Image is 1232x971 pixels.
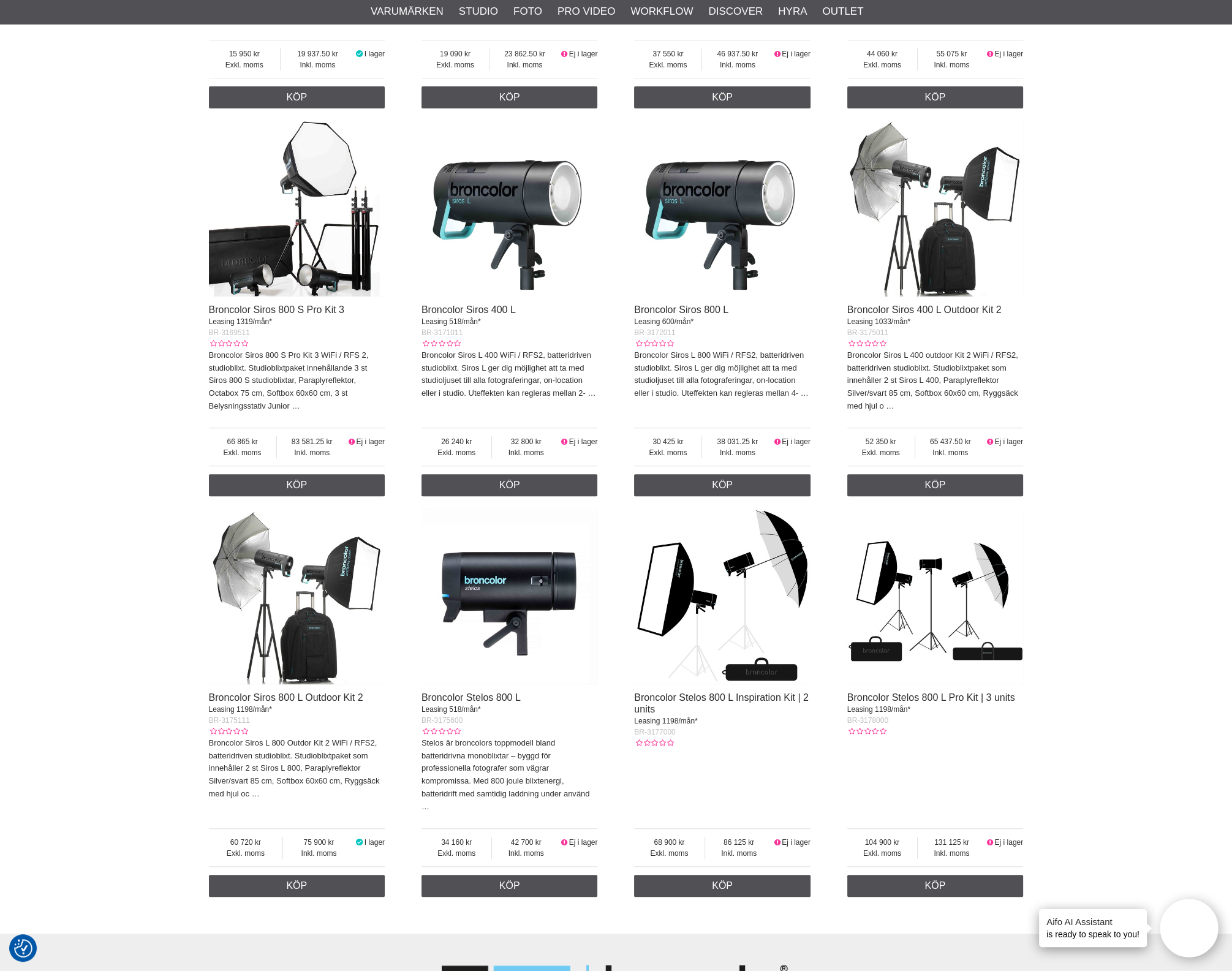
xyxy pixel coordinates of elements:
i: Ej i lager [773,437,782,446]
span: 30 425 [634,436,701,447]
span: Leasing 1198/mån* [209,705,272,714]
a: Köp [847,875,1024,897]
a: Köp [421,474,598,496]
span: 86 125 [705,837,773,848]
span: BR-3169511 [209,328,250,337]
a: Köp [634,875,811,897]
a: … [801,388,809,398]
div: Kundbetyg: 0 [847,726,886,737]
span: Inkl. moms [918,848,986,859]
span: Inkl. moms [492,848,560,859]
span: Exkl. moms [847,848,918,859]
span: 23 862.50 [489,48,560,59]
a: Pro Video [557,4,615,20]
span: Ej i lager [994,437,1023,446]
span: Exkl. moms [421,59,489,70]
i: Ej i lager [560,50,569,58]
a: Köp [421,86,598,108]
span: Leasing 1198/mån* [634,717,697,725]
span: Ej i lager [994,838,1023,847]
span: 19 090 [421,48,489,59]
img: Broncolor Siros 400 L Outdoor Kit 2 [847,121,1024,297]
div: Kundbetyg: 0 [209,338,248,349]
a: Broncolor Siros 800 L Outdoor Kit 2 [209,692,363,703]
span: I lager [365,50,385,58]
span: Inkl. moms [702,447,773,458]
div: is ready to speak to you! [1039,909,1147,947]
span: Exkl. moms [847,59,918,70]
span: BR-3175600 [421,716,463,725]
span: Inkl. moms [281,59,355,70]
a: Köp [634,86,811,108]
button: Samtyckesinställningar [14,937,32,959]
span: 44 060 [847,48,918,59]
div: Kundbetyg: 0 [634,738,673,749]
i: Ej i lager [560,838,569,847]
span: 32 800 [492,436,560,447]
div: Kundbetyg: 0 [421,726,461,737]
img: Broncolor Stelos 800 L [421,508,598,685]
p: Broncolor Siros L 800 Outdor Kit 2 WiFi / RFS2, batteridriven studioblixt. Studioblixtpaket som i... [209,737,385,801]
span: Leasing 518/mån* [421,317,481,326]
p: Broncolor Siros L 800 WiFi / RFS2, batteridriven studioblixt. Siros L ger dig möjlighet att ta me... [634,349,811,400]
span: BR-3175011 [847,328,888,337]
p: Stelos är broncolors toppmodell bland batteridrivna monoblixtar – byggd för professionella fotogr... [421,737,598,814]
span: 42 700 [492,837,560,848]
a: Broncolor Stelos 800 L [421,692,521,703]
span: 60 720 [209,837,283,848]
a: Köp [634,474,811,496]
a: Broncolor Siros 400 L Outdoor Kit 2 [847,304,1002,315]
span: BR-3172011 [634,328,675,337]
a: Foto [513,4,542,20]
i: Ej i lager [986,50,995,58]
a: Hyra [778,4,807,20]
i: Ej i lager [773,838,782,847]
span: 37 550 [634,48,701,59]
a: … [421,802,429,811]
p: Broncolor Siros L 400 WiFi / RFS2, batteridriven studioblixt. Siros L ger dig möjlighet att ta me... [421,349,598,400]
i: I lager [355,50,365,58]
span: Ej i lager [782,50,811,58]
span: Leasing 518/mån* [421,705,481,714]
span: 38 031.25 [702,436,773,447]
span: 65 437.50 [915,436,986,447]
span: Inkl. moms [702,59,773,70]
span: Leasing 600/mån* [634,317,693,326]
span: Exkl. moms [209,848,283,859]
img: Broncolor Stelos 800 L Pro Kit | 3 units [847,508,1024,685]
div: Kundbetyg: 0 [847,338,886,349]
img: Broncolor Siros 800 S Pro Kit 3 [209,121,385,297]
i: Ej i lager [773,50,782,58]
span: Ej i lager [782,437,811,446]
span: Ej i lager [569,437,598,446]
i: Ej i lager [986,838,995,847]
span: 26 240 [421,436,492,447]
a: … [292,401,300,410]
a: Studio [459,4,498,20]
a: Varumärken [371,4,444,20]
a: Broncolor Stelos 800 L Inspiration Kit | 2 units [634,692,809,714]
img: Broncolor Siros 800 L Outdoor Kit 2 [209,508,385,685]
span: Inkl. moms [277,447,347,458]
span: Exkl. moms [421,447,492,458]
span: Ej i lager [569,50,598,58]
span: Leasing 1198/mån* [847,705,910,714]
span: 15 950 [209,48,280,59]
span: 83 581.25 [277,436,347,447]
a: Köp [847,86,1024,108]
span: 75 900 [283,837,355,848]
span: 34 160 [421,837,492,848]
a: Köp [209,875,385,897]
span: 52 350 [847,436,915,447]
span: Inkl. moms [918,59,986,70]
span: 66 865 [209,436,276,447]
p: Broncolor Siros 800 S Pro Kit 3 WiFi / RFS 2, studioblixt. Studioblixtpaket innehållande 3 st Sir... [209,349,385,413]
a: Outlet [822,4,863,20]
span: 19 937.50 [281,48,355,59]
span: Inkl. moms [705,848,773,859]
a: … [252,789,260,798]
a: Broncolor Siros 400 L [421,304,516,315]
span: Exkl. moms [209,59,280,70]
span: Exkl. moms [847,447,915,458]
span: Ej i lager [569,838,598,847]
